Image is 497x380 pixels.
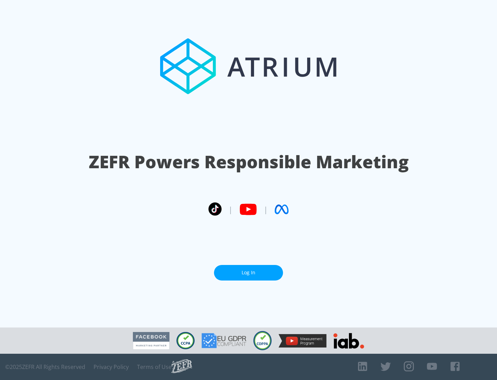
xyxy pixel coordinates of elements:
img: CCPA Compliant [176,332,195,349]
a: Terms of Use [137,363,172,370]
span: | [228,204,233,215]
img: IAB [333,333,364,349]
a: Privacy Policy [94,363,129,370]
h1: ZEFR Powers Responsible Marketing [89,150,409,174]
img: Facebook Marketing Partner [133,332,169,350]
img: GDPR Compliant [202,333,246,348]
span: | [264,204,268,215]
img: COPPA Compliant [253,331,272,350]
img: YouTube Measurement Program [279,334,327,348]
a: Log In [214,265,283,281]
span: © 2025 ZEFR All Rights Reserved [5,363,85,370]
